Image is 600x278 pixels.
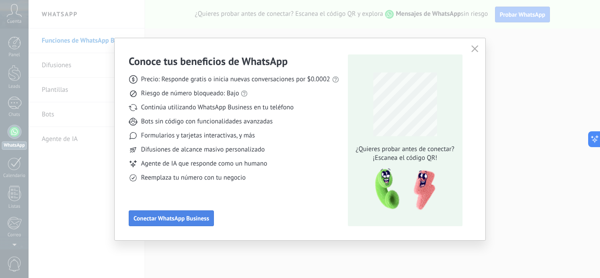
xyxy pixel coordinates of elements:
[141,173,246,182] span: Reemplaza tu número con tu negocio
[141,117,273,126] span: Bots sin código con funcionalidades avanzadas
[353,154,457,162] span: ¡Escanea el código QR!
[129,210,214,226] button: Conectar WhatsApp Business
[141,145,265,154] span: Difusiones de alcance masivo personalizado
[141,89,239,98] span: Riesgo de número bloqueado: Bajo
[141,75,330,84] span: Precio: Responde gratis o inicia nuevas conversaciones por $0.0002
[134,215,209,221] span: Conectar WhatsApp Business
[129,54,288,68] h3: Conoce tus beneficios de WhatsApp
[141,159,267,168] span: Agente de IA que responde como un humano
[353,145,457,154] span: ¿Quieres probar antes de conectar?
[141,103,293,112] span: Continúa utilizando WhatsApp Business en tu teléfono
[141,131,255,140] span: Formularios y tarjetas interactivas, y más
[368,166,437,213] img: qr-pic-1x.png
